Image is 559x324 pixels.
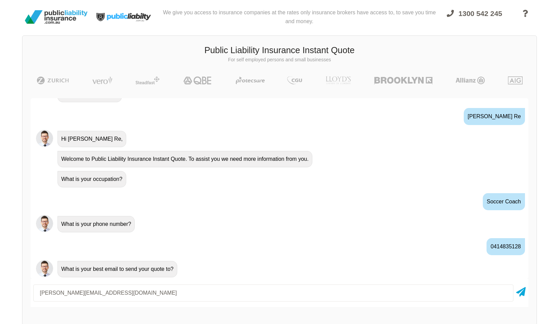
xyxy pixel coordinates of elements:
img: Public Liability Insurance Light [90,3,158,31]
div: 0414835128 [487,238,525,255]
img: Chatbot | PLI [36,215,53,232]
div: What is your phone number? [57,216,135,232]
img: QBE | Public Liability Insurance [179,76,216,84]
img: CGU | Public Liability Insurance [284,76,305,84]
img: Chatbot | PLI [36,130,53,147]
h3: Public Liability Insurance Instant Quote [28,44,531,57]
span: 1300 542 245 [459,10,502,17]
div: What is your occupation? [57,171,126,187]
div: Hi [PERSON_NAME] Re, [57,131,126,147]
input: Your email [33,284,513,302]
img: Brooklyn | Public Liability Insurance [372,76,435,84]
img: Protecsure | Public Liability Insurance [233,76,267,84]
img: AIG | Public Liability Insurance [505,76,525,84]
img: Public Liability Insurance [22,7,90,27]
img: Zurich | Public Liability Insurance [34,76,72,84]
div: soccer coach [483,193,525,210]
img: Steadfast | Public Liability Insurance [133,76,163,84]
img: Vero | Public Liability Insurance [89,76,115,84]
img: Chatbot | PLI [36,260,53,277]
div: What is your best email to send your quote to? [57,261,177,277]
p: For self employed persons and small businesses [28,57,531,63]
img: Allianz | Public Liability Insurance [452,76,488,84]
div: Welcome to Public Liability Insurance Instant Quote. To assist you we need more information from ... [57,151,312,167]
div: [PERSON_NAME] Re [464,108,525,125]
div: We give you access to insurance companies at the rates only insurance brokers have access to, to ... [158,3,441,31]
a: 1300 542 245 [441,5,508,31]
img: LLOYD's | Public Liability Insurance [322,76,355,84]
